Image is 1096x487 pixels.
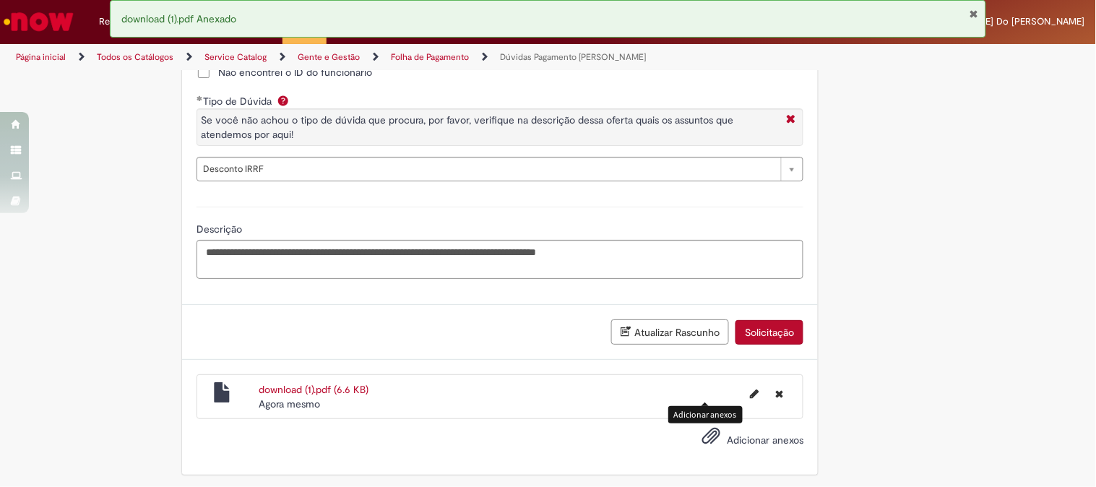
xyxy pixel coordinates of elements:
[204,51,267,63] a: Service Catalog
[969,8,978,20] button: Fechar Notificação
[201,113,733,141] span: Se você não achou o tipo de dúvida que procura, por favor, verifique na descrição dessa oferta qu...
[782,113,799,128] i: Fechar More information Por question_tipo_de_duvida
[121,12,236,25] span: download (1).pdf Anexado
[741,382,767,405] button: Editar nome de arquivo download (1).pdf
[500,51,646,63] a: Dúvidas Pagamento [PERSON_NAME]
[1,7,76,36] img: ServiceNow
[218,65,372,79] span: Não encontrei o ID do funcionário
[203,95,275,108] span: Tipo de Dúvida
[16,51,66,63] a: Página inicial
[735,320,803,345] button: Solicitação
[698,423,724,456] button: Adicionar anexos
[727,434,803,447] span: Adicionar anexos
[298,51,360,63] a: Gente e Gestão
[99,14,150,29] span: Requisições
[668,406,743,423] div: Adicionar anexos
[611,319,729,345] button: Atualizar Rascunho
[259,397,320,410] time: 30/08/2025 19:02:03
[11,44,720,71] ul: Trilhas de página
[203,158,774,181] span: Desconto IRRF
[97,51,173,63] a: Todos os Catálogos
[767,382,792,405] button: Excluir download (1).pdf
[197,223,245,236] span: Descrição
[259,397,320,410] span: Agora mesmo
[197,95,203,101] span: Obrigatório Preenchido
[275,95,292,106] span: Ajuda para Tipo de Dúvida
[391,51,469,63] a: Folha de Pagamento
[197,240,803,279] textarea: Descrição
[259,383,368,396] a: download (1).pdf (6.6 KB)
